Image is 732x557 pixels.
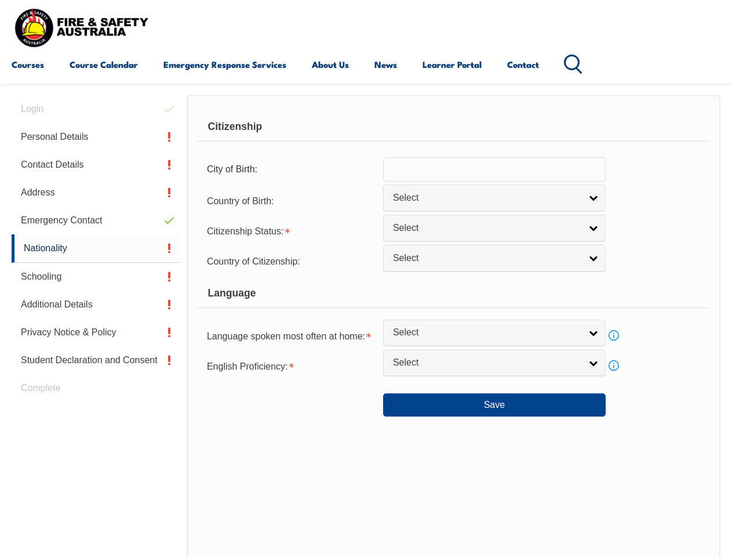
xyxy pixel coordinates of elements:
span: Select [393,252,581,265]
a: Address [12,179,181,207]
a: About Us [312,50,349,78]
button: Save [383,393,606,417]
a: Nationality [12,234,181,263]
span: Language spoken most often at home: [207,331,365,341]
span: Country of Citizenship: [207,256,300,266]
span: Country of Birth: [207,196,274,206]
div: Citizenship [198,113,710,142]
a: Contact Details [12,151,181,179]
span: Select [393,192,581,204]
a: Course Calendar [70,50,138,78]
a: Student Declaration and Consent [12,346,181,374]
a: Learner Portal [423,50,482,78]
a: Personal Details [12,123,181,151]
div: Language [198,279,710,308]
a: Contact [507,50,539,78]
span: Select [393,327,581,339]
a: Schooling [12,263,181,291]
a: Info [606,357,622,374]
div: Citizenship Status is required. [198,219,383,242]
a: Courses [12,50,44,78]
span: Select [393,357,581,369]
span: Select [393,222,581,234]
span: English Proficiency: [207,361,288,371]
a: Emergency Response Services [163,50,286,78]
a: Additional Details [12,291,181,319]
div: City of Birth: [198,158,383,180]
a: Emergency Contact [12,207,181,234]
div: English Proficiency is required. [198,354,383,377]
span: Citizenship Status: [207,226,284,236]
a: News [374,50,397,78]
a: Privacy Notice & Policy [12,319,181,346]
div: Language spoken most often at home is required. [198,324,383,347]
a: Info [606,327,622,343]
